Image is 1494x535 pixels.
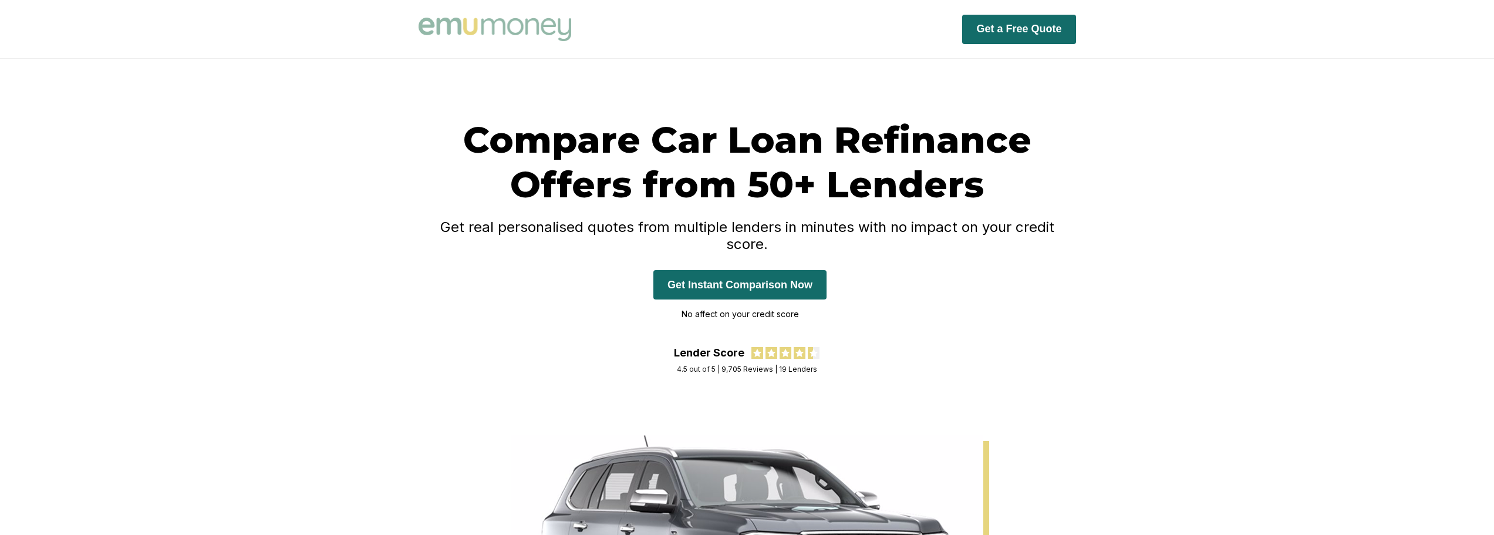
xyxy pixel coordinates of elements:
p: No affect on your credit score [653,305,827,323]
img: review star [765,347,777,359]
img: review star [808,347,819,359]
a: Get a Free Quote [962,22,1075,35]
button: Get Instant Comparison Now [653,270,827,300]
h1: Compare Car Loan Refinance Offers from 50+ Lenders [419,117,1076,207]
div: 4.5 out of 5 | 9,705 Reviews | 19 Lenders [677,365,817,374]
h4: Get real personalised quotes from multiple lenders in minutes with no impact on your credit score. [419,218,1076,253]
img: review star [751,347,763,359]
img: Emu Money logo [419,18,571,41]
a: Get Instant Comparison Now [653,278,827,291]
div: Lender Score [674,346,744,359]
img: review star [794,347,805,359]
img: review star [780,347,791,359]
button: Get a Free Quote [962,15,1075,44]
